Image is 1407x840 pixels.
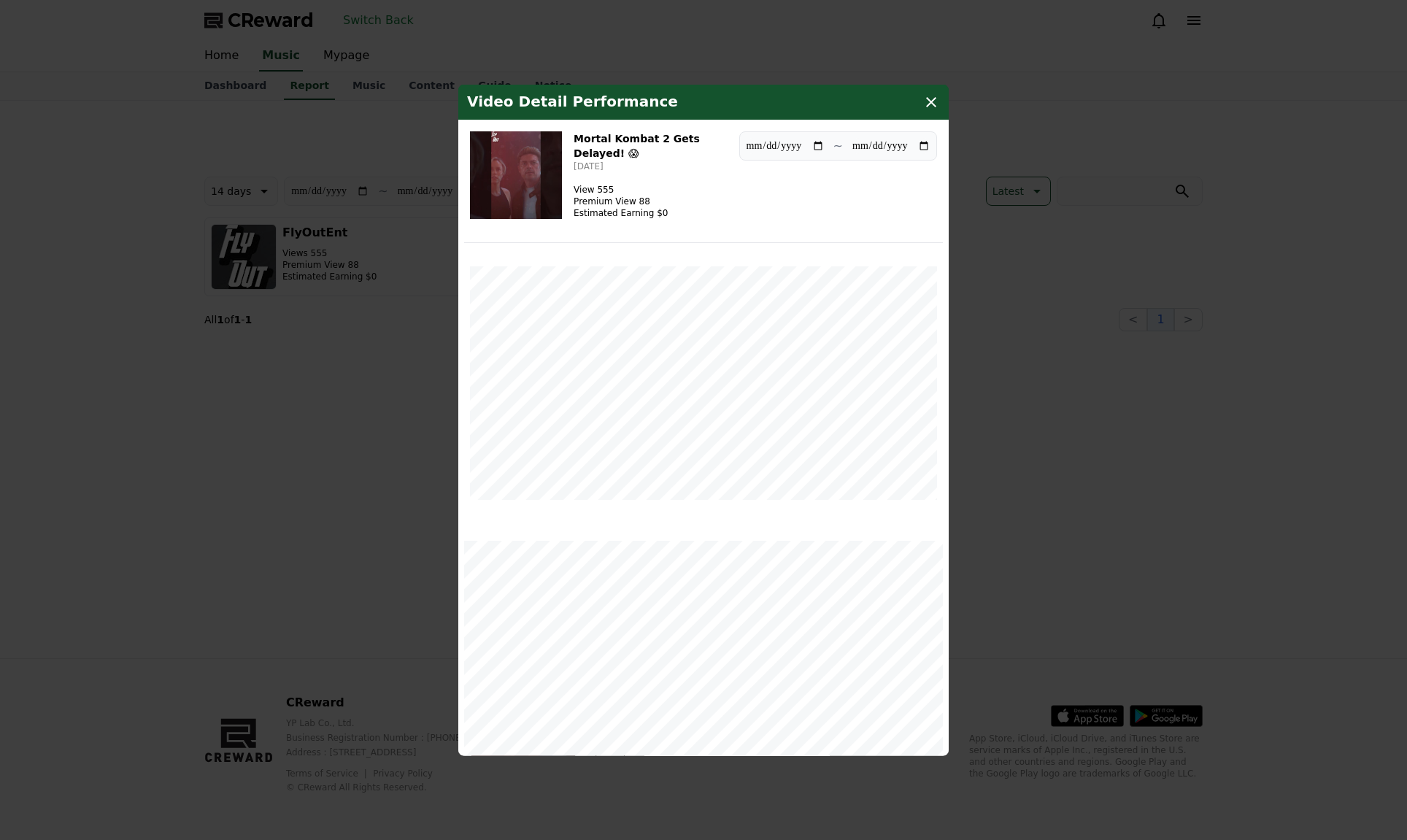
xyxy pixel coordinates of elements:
[833,136,843,154] p: ~
[470,131,562,218] img: Mortal Kombat 2 Gets Delayed! 😱
[574,207,668,218] p: Estimated Earning $0
[574,195,668,207] p: Premium View 88
[574,160,727,172] p: [DATE]
[467,93,678,110] h4: Video Detail Performance
[458,84,949,756] div: modal
[574,131,727,160] h3: Mortal Kombat 2 Gets Delayed! 😱
[574,183,668,195] p: View 555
